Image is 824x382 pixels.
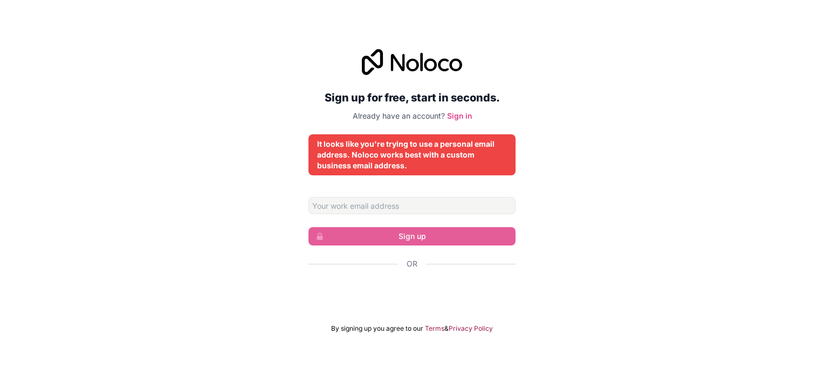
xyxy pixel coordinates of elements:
[331,324,423,333] span: By signing up you agree to our
[407,258,417,269] span: Or
[308,197,516,214] input: Email address
[425,324,444,333] a: Terms
[353,111,445,120] span: Already have an account?
[449,324,493,333] a: Privacy Policy
[447,111,472,120] a: Sign in
[308,227,516,245] button: Sign up
[303,281,521,305] iframe: Bouton "Se connecter avec Google"
[308,88,516,107] h2: Sign up for free, start in seconds.
[317,139,507,171] div: It looks like you're trying to use a personal email address. Noloco works best with a custom busi...
[444,324,449,333] span: &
